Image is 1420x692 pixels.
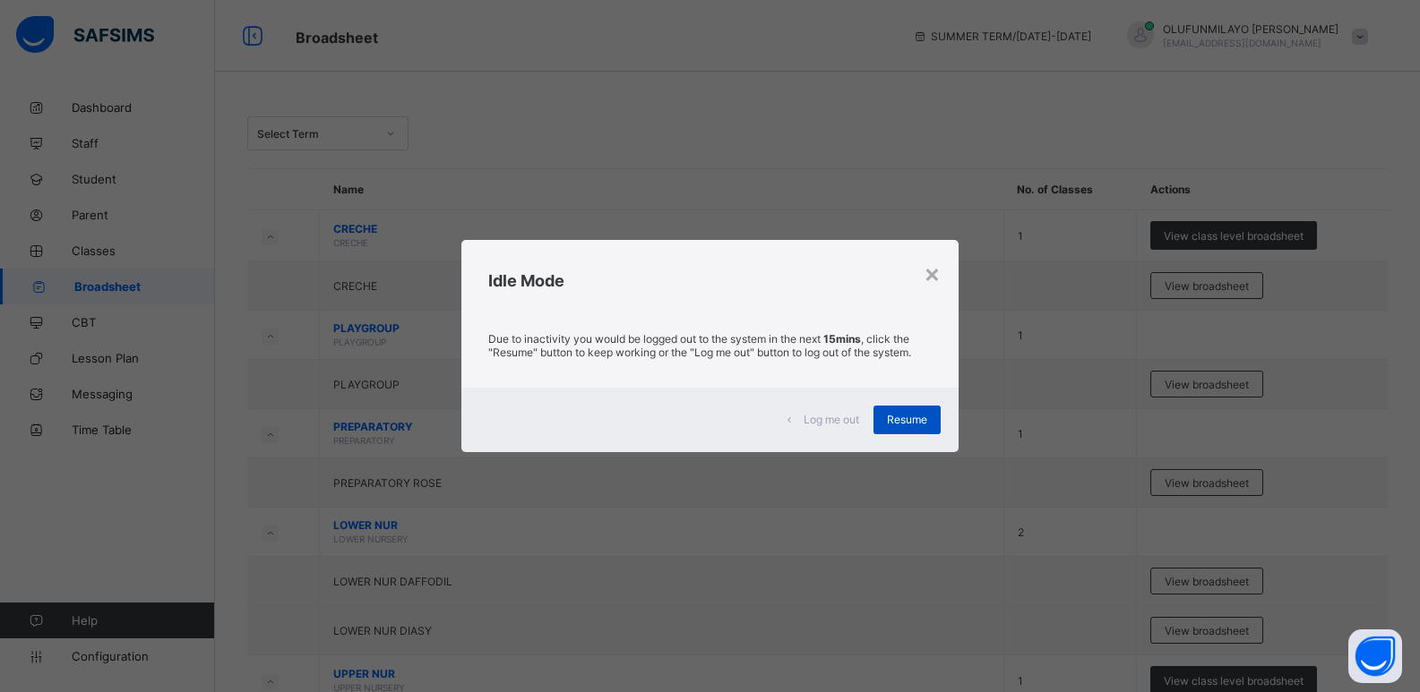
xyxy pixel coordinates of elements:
strong: 15mins [823,332,861,346]
span: Log me out [804,413,859,426]
div: × [924,258,941,288]
p: Due to inactivity you would be logged out to the system in the next , click the "Resume" button t... [488,332,932,359]
button: Open asap [1348,629,1402,683]
span: Resume [887,413,927,426]
h2: Idle Mode [488,271,932,290]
